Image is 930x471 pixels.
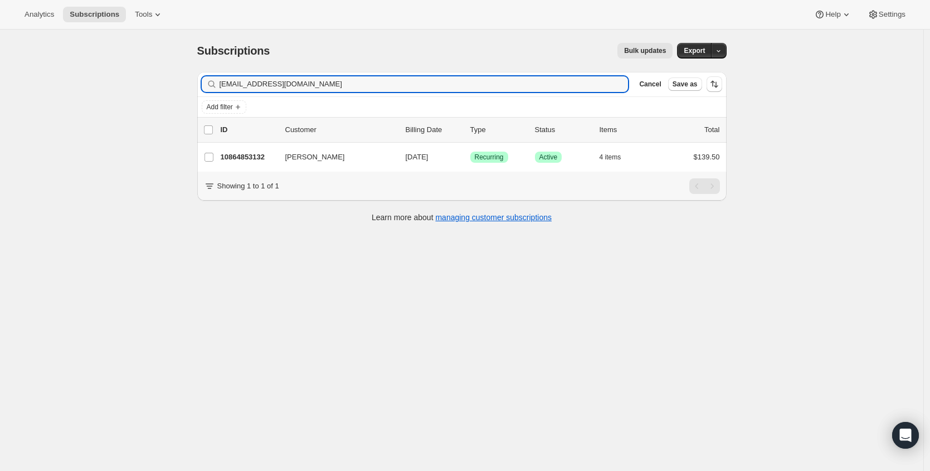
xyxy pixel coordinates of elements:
button: Export [677,43,712,59]
p: Billing Date [406,124,461,135]
button: Add filter [202,100,246,114]
span: Analytics [25,10,54,19]
button: Cancel [635,77,665,91]
a: managing customer subscriptions [435,213,552,222]
p: Showing 1 to 1 of 1 [217,181,279,192]
span: Export [684,46,705,55]
button: [PERSON_NAME] [279,148,390,166]
div: Type [470,124,526,135]
button: Bulk updates [617,43,673,59]
span: Tools [135,10,152,19]
span: Active [539,153,558,162]
span: Bulk updates [624,46,666,55]
p: Learn more about [372,212,552,223]
span: Cancel [639,80,661,89]
button: Tools [128,7,170,22]
span: Settings [879,10,905,19]
span: Add filter [207,103,233,111]
span: Recurring [475,153,504,162]
p: Total [704,124,719,135]
button: Save as [668,77,702,91]
button: 4 items [600,149,634,165]
span: Save as [673,80,698,89]
input: Filter subscribers [220,76,629,92]
span: Subscriptions [70,10,119,19]
span: Subscriptions [197,45,270,57]
p: 10864853132 [221,152,276,163]
span: 4 items [600,153,621,162]
p: Status [535,124,591,135]
span: Help [825,10,840,19]
div: IDCustomerBilling DateTypeStatusItemsTotal [221,124,720,135]
button: Subscriptions [63,7,126,22]
button: Analytics [18,7,61,22]
button: Help [807,7,858,22]
div: 10864853132[PERSON_NAME][DATE]SuccessRecurringSuccessActive4 items$139.50 [221,149,720,165]
span: $139.50 [694,153,720,161]
p: Customer [285,124,397,135]
p: ID [221,124,276,135]
span: [DATE] [406,153,429,161]
button: Sort the results [707,76,722,92]
nav: Pagination [689,178,720,194]
button: Settings [861,7,912,22]
span: [PERSON_NAME] [285,152,345,163]
div: Open Intercom Messenger [892,422,919,449]
div: Items [600,124,655,135]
